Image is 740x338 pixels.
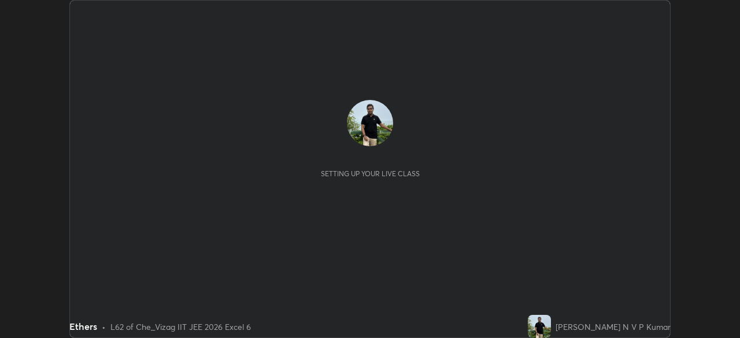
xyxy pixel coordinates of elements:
[528,315,551,338] img: 7f7378863a514fab9cbf00fe159637ce.jpg
[110,321,251,333] div: L62 of Che_Vizag IIT JEE 2026 Excel 6
[347,100,393,146] img: 7f7378863a514fab9cbf00fe159637ce.jpg
[69,320,97,333] div: Ethers
[321,169,420,178] div: Setting up your live class
[102,321,106,333] div: •
[556,321,671,333] div: [PERSON_NAME] N V P Kumar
